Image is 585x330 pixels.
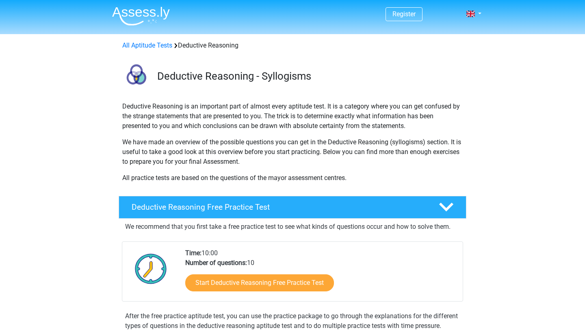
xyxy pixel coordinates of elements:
[122,41,172,49] a: All Aptitude Tests
[392,10,416,18] a: Register
[185,259,247,267] b: Number of questions:
[130,248,171,289] img: Clock
[119,41,466,50] div: Deductive Reasoning
[122,137,463,167] p: We have made an overview of the possible questions you can get in the Deductive Reasoning (syllog...
[119,60,154,95] img: deductive reasoning
[122,102,463,131] p: Deductive Reasoning is an important part of almost every aptitude test. It is a category where yo...
[132,202,426,212] h4: Deductive Reasoning Free Practice Test
[157,70,460,82] h3: Deductive Reasoning - Syllogisms
[112,7,170,26] img: Assessly
[115,196,470,219] a: Deductive Reasoning Free Practice Test
[122,173,463,183] p: All practice tests are based on the questions of the mayor assessment centres.
[179,248,462,301] div: 10:00 10
[185,249,201,257] b: Time:
[125,222,460,232] p: We recommend that you first take a free practice test to see what kinds of questions occur and ho...
[185,274,334,291] a: Start Deductive Reasoning Free Practice Test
